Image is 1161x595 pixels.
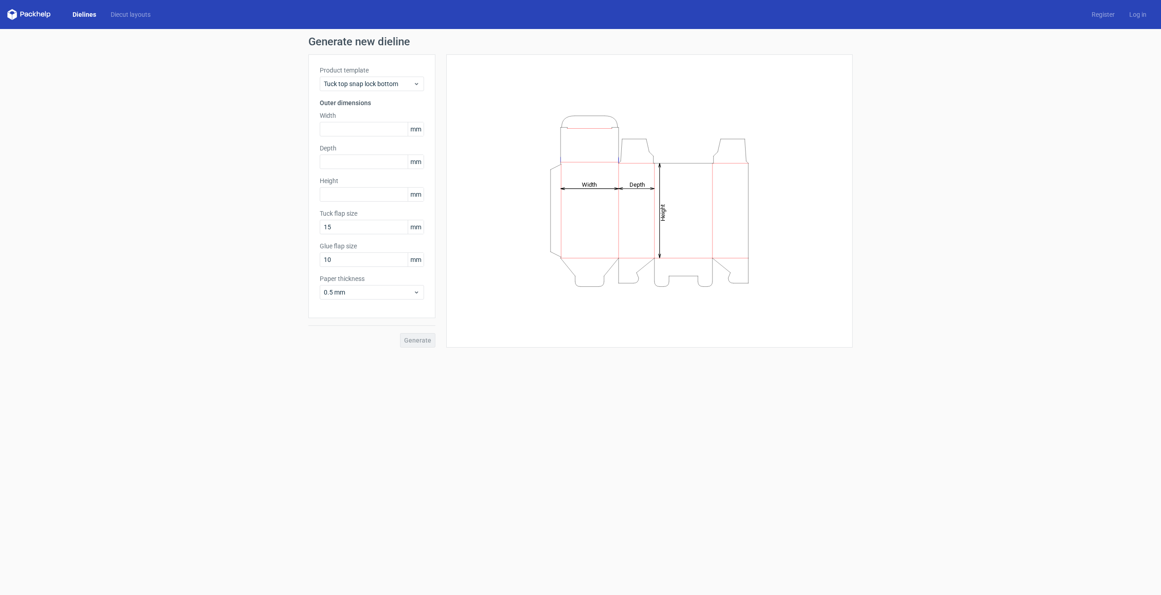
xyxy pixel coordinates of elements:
tspan: Width [582,181,597,188]
h3: Outer dimensions [320,98,424,107]
a: Diecut layouts [103,10,158,19]
label: Tuck flap size [320,209,424,218]
span: mm [408,253,424,266]
label: Product template [320,66,424,75]
label: Depth [320,144,424,153]
span: 0.5 mm [324,288,413,297]
label: Glue flap size [320,242,424,251]
a: Log in [1122,10,1154,19]
h1: Generate new dieline [308,36,853,47]
span: Tuck top snap lock bottom [324,79,413,88]
label: Height [320,176,424,185]
label: Paper thickness [320,274,424,283]
span: mm [408,155,424,169]
label: Width [320,111,424,120]
span: mm [408,220,424,234]
a: Register [1084,10,1122,19]
span: mm [408,122,424,136]
tspan: Height [659,204,666,221]
tspan: Depth [629,181,645,188]
a: Dielines [65,10,103,19]
span: mm [408,188,424,201]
